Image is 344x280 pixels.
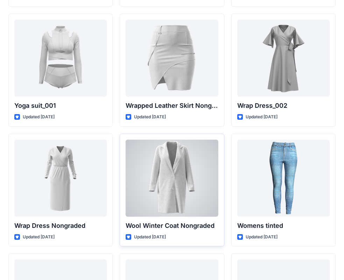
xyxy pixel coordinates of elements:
[23,113,55,121] p: Updated [DATE]
[237,140,330,217] a: Womens tinted
[14,221,107,231] p: Wrap Dress Nongraded
[126,101,218,111] p: Wrapped Leather Skirt Nongraded
[126,20,218,97] a: Wrapped Leather Skirt Nongraded
[237,101,330,111] p: Wrap Dress_002
[23,233,55,241] p: Updated [DATE]
[134,113,166,121] p: Updated [DATE]
[14,101,107,111] p: Yoga suit_001
[126,140,218,217] a: Wool Winter Coat Nongraded
[237,20,330,97] a: Wrap Dress_002
[134,233,166,241] p: Updated [DATE]
[237,221,330,231] p: Womens tinted
[126,221,218,231] p: Wool Winter Coat Nongraded
[14,140,107,217] a: Wrap Dress Nongraded
[246,233,278,241] p: Updated [DATE]
[14,20,107,97] a: Yoga suit_001
[246,113,278,121] p: Updated [DATE]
